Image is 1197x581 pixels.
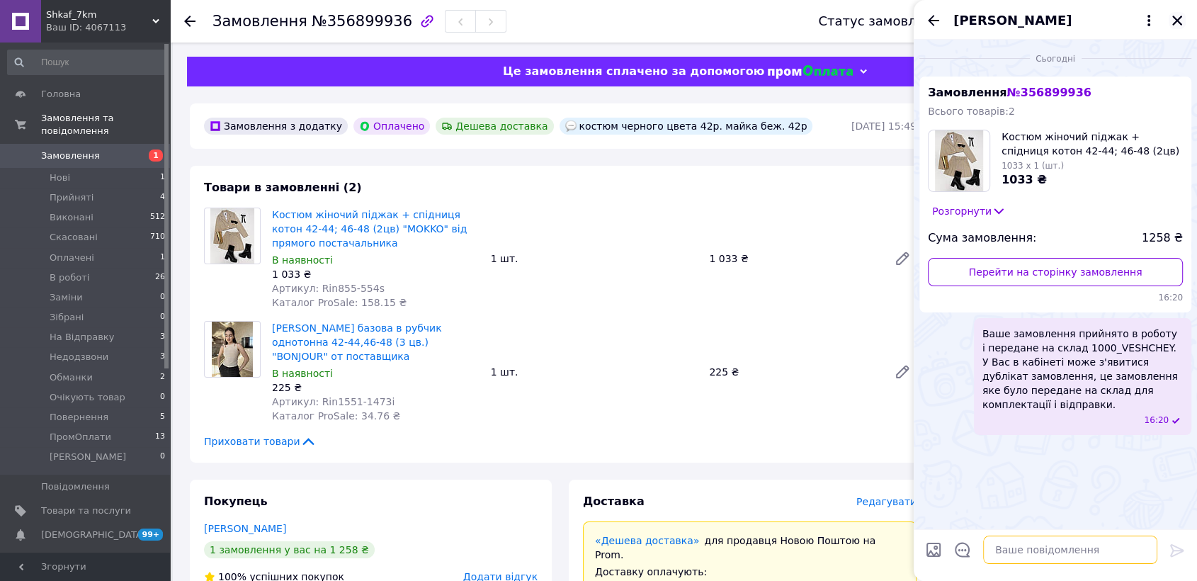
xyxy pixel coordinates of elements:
[485,362,704,382] div: 1 шт.
[1030,53,1081,65] span: Сьогодні
[204,181,362,194] span: Товари в замовленні (2)
[41,480,110,493] span: Повідомлення
[149,150,163,162] span: 1
[184,14,195,28] div: Повернутися назад
[928,106,1015,117] span: Всього товарів: 2
[204,495,268,508] span: Покупець
[160,331,165,344] span: 3
[928,86,1091,99] span: Замовлення
[155,431,165,444] span: 13
[595,535,699,546] a: «Дешева доставка»
[818,14,948,28] div: Статус замовлення
[160,291,165,304] span: 0
[50,351,108,363] span: Недодзвони
[50,431,111,444] span: ПромОплати
[272,267,480,281] div: 1 033 ₴
[272,396,395,407] span: Артикул: Rin1551-1473i
[272,283,385,294] span: Артикул: Rin855-554s
[210,208,254,264] img: Костюм жіночий піджак + спідниця котон 42-44; 46-48 (2цв) "MOKKO" від прямого постачальника
[353,118,430,135] div: Оплачено
[312,13,412,30] span: №356899936
[204,118,348,135] div: Замовлення з додатку
[50,252,94,264] span: Оплачені
[919,51,1191,65] div: 12.08.2025
[595,565,904,579] div: Доставку оплачують:
[160,371,165,384] span: 2
[703,249,883,269] div: 1 033 ₴
[272,297,407,308] span: Каталог ProSale: 158.15 ₴
[928,292,1183,304] span: 16:20 12.08.2025
[212,322,254,377] img: Майка жіноча базова в рубчик однотонна 42-44,46-48 (3 цв.) "BONJOUR" от поставщика
[1002,130,1183,158] span: Костюм жіночий піджак + спідниця котон 42-44; 46-48 (2цв) "MOKKO" від прямого постачальника
[982,327,1183,412] span: Ваше замовлення прийнято в роботу і передане на склад 1000_VESHCHEY. У Вас в кабінеті може з'явит...
[595,534,904,562] div: для продавця Новою Поштою на Prom.
[935,130,984,191] img: 6781758363_w100_h100_kostyum-zhenskij-pidzhak.jpg
[41,112,170,137] span: Замовлення та повідомлення
[1006,86,1091,99] span: № 356899936
[50,271,89,284] span: В роботі
[50,391,125,404] span: Очікують товар
[160,411,165,424] span: 5
[212,13,307,30] span: Замовлення
[851,120,917,132] time: [DATE] 15:49
[50,291,83,304] span: Заміни
[272,209,467,249] a: Костюм жіночий піджак + спідниця котон 42-44; 46-48 (2цв) "MOKKO" від прямого постачальника
[50,371,93,384] span: Обманки
[46,9,152,21] span: Shkaf_7km
[925,12,942,29] button: Назад
[503,64,764,78] span: Це замовлення сплачено за допомогою
[160,191,165,204] span: 4
[953,541,972,559] button: Відкрити шаблони відповідей
[565,120,577,132] img: :speech_balloon:
[50,231,98,244] span: Скасовані
[50,191,93,204] span: Прийняті
[1002,161,1064,171] span: 1033 x 1 (шт.)
[436,118,553,135] div: Дешева доставка
[928,258,1183,286] a: Перейти на сторінку замовлення
[160,252,165,264] span: 1
[856,496,917,507] span: Редагувати
[768,65,853,79] img: evopay logo
[928,230,1036,247] span: Сума замовлення:
[204,541,375,558] div: 1 замовлення у вас на 1 258 ₴
[46,21,170,34] div: Ваш ID: 4067113
[1169,12,1186,29] button: Закрити
[41,150,100,162] span: Замовлення
[160,311,165,324] span: 0
[953,11,1072,30] span: [PERSON_NAME]
[272,368,333,379] span: В наявності
[888,358,917,386] a: Редагувати
[1142,230,1183,247] span: 1258 ₴
[41,504,131,517] span: Товари та послуги
[50,211,93,224] span: Виконані
[703,362,883,382] div: 225 ₴
[272,380,480,395] div: 225 ₴
[50,411,108,424] span: Повернення
[272,410,400,422] span: Каталог ProSale: 34.76 ₴
[204,523,286,534] a: [PERSON_NAME]
[41,529,146,541] span: [DEMOGRAPHIC_DATA]
[50,171,70,184] span: Нові
[160,451,165,463] span: 0
[583,495,645,508] span: Доставка
[204,434,317,449] span: Приховати товари
[272,254,333,266] span: В наявності
[272,322,442,362] a: [PERSON_NAME] базова в рубчик однотонна 42-44,46-48 (3 цв.) "BONJOUR" от поставщика
[160,351,165,363] span: 3
[888,244,917,273] a: Редагувати
[50,311,84,324] span: Зібрані
[160,171,165,184] span: 1
[41,88,81,101] span: Головна
[155,271,165,284] span: 26
[7,50,166,75] input: Пошук
[150,211,165,224] span: 512
[150,231,165,244] span: 710
[953,11,1157,30] button: [PERSON_NAME]
[160,391,165,404] span: 0
[485,249,704,269] div: 1 шт.
[928,203,1010,219] button: Розгорнути
[50,331,114,344] span: На Відправку
[138,529,163,541] span: 99+
[1002,173,1047,186] span: 1033 ₴
[50,451,126,463] span: [PERSON_NAME]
